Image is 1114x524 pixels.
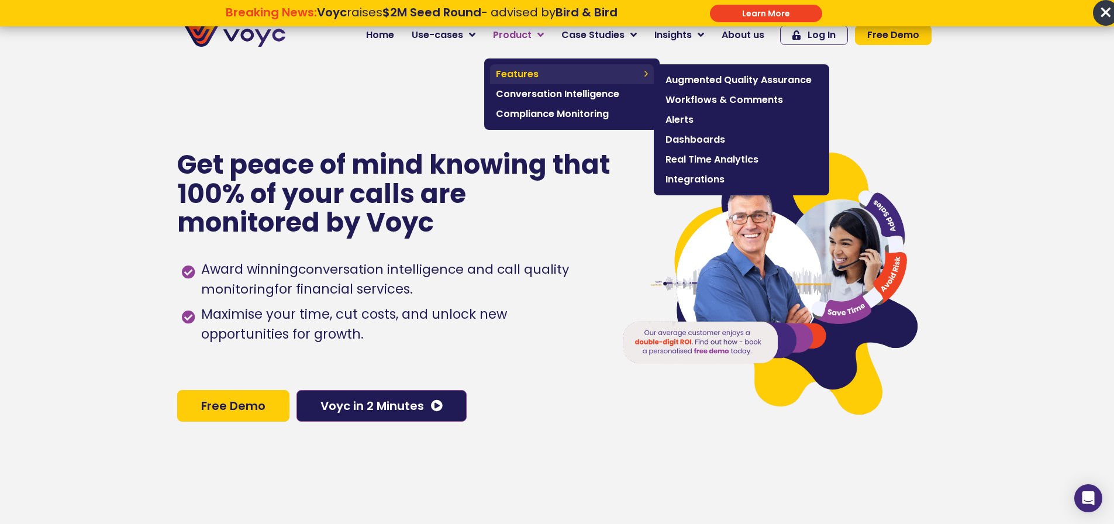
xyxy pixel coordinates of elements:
[382,4,481,20] strong: $2M Seed Round
[808,30,836,40] span: Log In
[177,150,612,237] p: Get peace of mind knowing that 100% of your calls are monitored by Voyc
[665,133,818,147] span: Dashboards
[177,390,289,422] a: Free Demo
[320,400,424,412] span: Voyc in 2 Minutes
[665,113,818,127] span: Alerts
[660,70,823,90] a: Augmented Quality Assurance
[496,87,648,101] span: Conversation Intelligence
[867,30,919,40] span: Free Demo
[660,90,823,110] a: Workflows & Comments
[710,5,822,22] div: Submit
[493,28,532,42] span: Product
[496,107,648,121] span: Compliance Monitoring
[201,260,569,298] h1: conversation intelligence and call quality monitoring
[713,23,773,47] a: About us
[646,23,713,47] a: Insights
[317,4,347,20] strong: Voyc
[556,4,618,20] strong: Bird & Bird
[496,67,639,81] span: Features
[665,73,818,87] span: Augmented Quality Assurance
[780,25,848,45] a: Log In
[665,93,818,107] span: Workflows & Comments
[155,95,195,108] span: Job title
[855,25,932,45] a: Free Demo
[183,23,285,47] img: voyc-full-logo
[198,260,598,299] span: Award winning for financial services.
[561,28,625,42] span: Case Studies
[665,173,818,187] span: Integrations
[241,243,296,255] a: Privacy Policy
[490,84,654,104] a: Conversation Intelligence
[357,23,403,47] a: Home
[201,400,265,412] span: Free Demo
[484,23,553,47] a: Product
[296,390,467,422] a: Voyc in 2 Minutes
[553,23,646,47] a: Case Studies
[490,64,654,84] a: Features
[1074,484,1102,512] div: Open Intercom Messenger
[198,305,598,344] span: Maximise your time, cut costs, and unlock new opportunities for growth.
[722,28,764,42] span: About us
[403,23,484,47] a: Use-cases
[660,110,823,130] a: Alerts
[654,28,692,42] span: Insights
[665,153,818,167] span: Real Time Analytics
[155,47,184,60] span: Phone
[366,28,394,42] span: Home
[317,4,618,20] span: raises - advised by
[412,28,463,42] span: Use-cases
[660,150,823,170] a: Real Time Analytics
[226,4,317,20] strong: Breaking News:
[660,170,823,189] a: Integrations
[660,130,823,150] a: Dashboards
[490,104,654,124] a: Compliance Monitoring
[166,5,677,33] div: Breaking News: Voyc raises $2M Seed Round - advised by Bird & Bird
